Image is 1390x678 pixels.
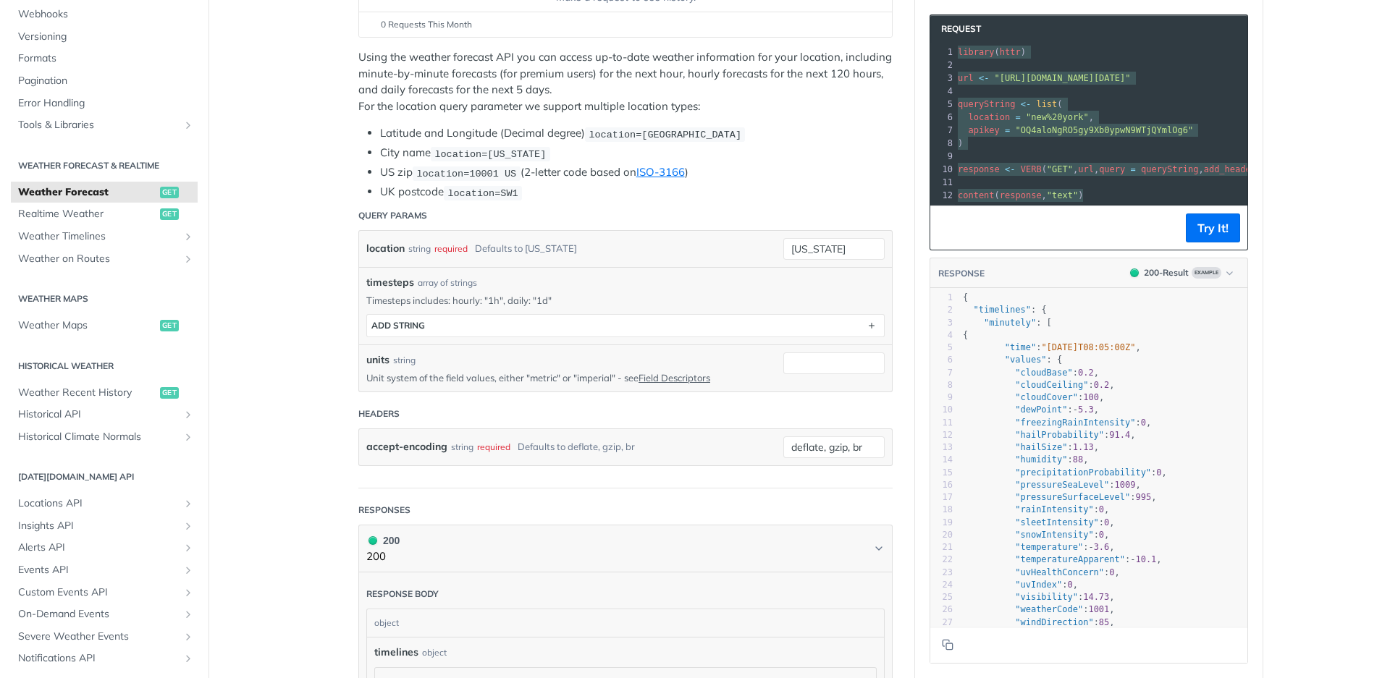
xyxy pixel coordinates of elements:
span: ( ) [958,47,1026,57]
div: 11 [930,176,955,189]
label: location [366,238,405,259]
span: "dewPoint" [1015,404,1067,415]
a: Events APIShow subpages for Events API [11,559,198,581]
span: location=SW1 [447,187,518,198]
div: string [408,238,431,259]
button: Show subpages for Custom Events API [182,587,194,598]
a: ISO-3166 [636,165,685,179]
span: "new%20york" [1026,112,1089,122]
span: apikey [968,125,999,135]
button: RESPONSE [938,266,985,281]
span: 100 [1083,392,1099,402]
div: string [451,436,473,457]
div: 3 [930,72,955,85]
span: Historical Climate Normals [18,430,179,444]
button: Show subpages for On-Demand Events [182,609,194,620]
span: Historical API [18,407,179,422]
span: "cloudCeiling" [1015,380,1088,390]
span: response [958,164,1000,174]
span: url [958,73,974,83]
span: 0 Requests This Month [381,18,472,31]
p: Using the weather forecast API you can access up-to-date weather information for your location, i... [358,49,893,114]
div: 11 [930,417,953,429]
span: 1001 [1088,604,1109,614]
span: "snowIntensity" [1015,530,1093,540]
span: : , [963,467,1167,478]
span: : , [963,567,1120,577]
span: - [1088,542,1093,552]
div: 6 [930,354,953,366]
span: queryString [1141,164,1198,174]
div: Headers [358,407,400,420]
span: "precipitationProbability" [1015,467,1151,478]
button: Show subpages for Historical Climate Normals [182,431,194,443]
span: Weather Maps [18,318,156,333]
div: 15 [930,467,953,479]
span: 0 [1068,580,1073,590]
div: 12 [930,429,953,441]
div: 2 [930,59,955,72]
a: Weather Forecastget [11,182,198,203]
span: "humidity" [1015,454,1067,465]
div: 5 [930,98,955,111]
span: 1.13 [1073,442,1094,452]
span: Request [934,22,981,35]
span: : , [963,404,1099,415]
div: 200 [366,533,400,548]
span: <- [1005,164,1015,174]
span: , [958,112,1094,122]
span: Weather Recent History [18,386,156,400]
span: "temperatureApparent" [1015,554,1125,564]
button: Show subpages for Weather on Routes [182,253,194,265]
span: Alerts API [18,541,179,555]
div: object [422,646,447,659]
button: Copy to clipboard [938,634,958,656]
button: Show subpages for Weather Timelines [182,231,194,242]
span: : , [963,530,1109,540]
div: 5 [930,342,953,354]
span: : , [963,580,1078,590]
button: Show subpages for Notifications API [182,653,194,664]
div: Defaults to [US_STATE] [475,238,577,259]
div: 7 [930,367,953,379]
p: 200 [366,548,400,565]
a: Weather on RoutesShow subpages for Weather on Routes [11,248,198,270]
span: "hailSize" [1015,442,1067,452]
span: : { [963,305,1047,315]
div: 8 [930,379,953,391]
a: Error Handling [11,93,198,114]
span: timelines [374,645,418,660]
span: httr [1000,47,1021,57]
span: : , [963,554,1162,564]
span: Example [1192,267,1221,279]
a: Historical Climate NormalsShow subpages for Historical Climate Normals [11,426,198,448]
div: 19 [930,517,953,529]
a: Locations APIShow subpages for Locations API [11,493,198,514]
h2: Weather Forecast & realtime [11,159,198,172]
span: : , [963,542,1115,552]
div: 25 [930,591,953,603]
span: add_headers [1204,164,1261,174]
span: "uvHealthConcern" [1015,567,1104,577]
a: On-Demand EventsShow subpages for On-Demand Events [11,603,198,625]
span: get [160,320,179,331]
span: "time" [1005,342,1036,352]
span: get [160,208,179,220]
span: "sleetIntensity" [1015,517,1099,527]
div: 8 [930,137,955,150]
h2: Historical Weather [11,360,198,373]
li: US zip (2-letter code based on ) [380,164,893,181]
span: : , [963,368,1099,378]
h2: Weather Maps [11,292,198,305]
span: "visibility" [1015,592,1078,602]
a: Weather TimelinesShow subpages for Weather Timelines [11,226,198,247]
button: Show subpages for Alerts API [182,542,194,554]
button: ADD string [367,315,884,336]
span: "temperature" [1015,542,1083,552]
span: : , [963,380,1115,390]
span: 1009 [1115,480,1136,490]
button: Show subpages for Tools & Libraries [182,119,194,131]
span: : { [963,355,1062,365]
button: 200200-ResultExample [1123,266,1240,280]
div: 4 [930,329,953,342]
